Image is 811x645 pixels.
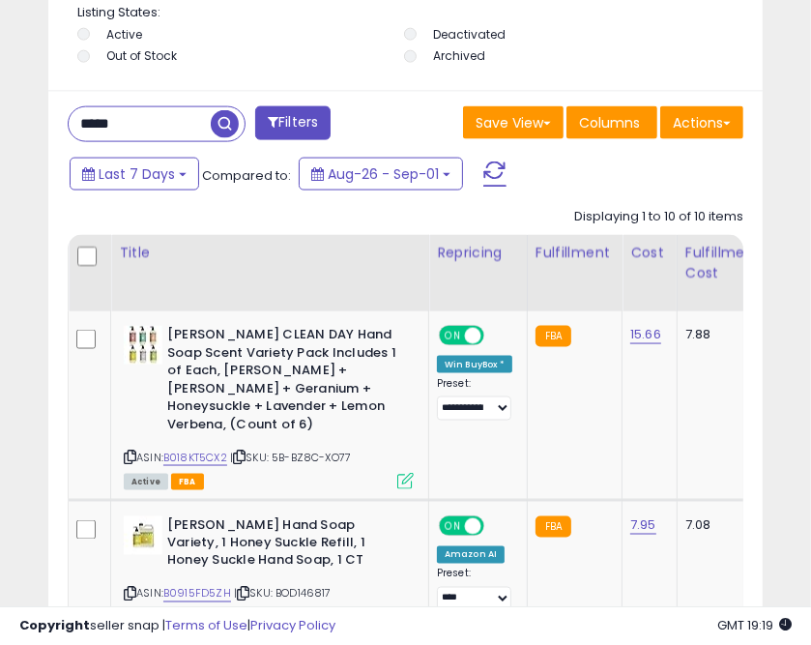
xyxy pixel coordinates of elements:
label: Deactivated [433,26,506,43]
span: | SKU: 5B-BZ8C-XO77 [230,450,351,465]
div: Preset: [437,568,512,611]
p: Listing States: [77,4,739,22]
span: | SKU: BOD146817 [234,586,332,601]
span: OFF [481,328,512,344]
div: Amazon AI [437,546,505,564]
span: ON [441,518,465,535]
span: ON [441,328,465,344]
button: Aug-26 - Sep-01 [299,158,463,191]
div: Title [119,243,420,263]
label: Archived [433,47,485,64]
div: ASIN: [124,326,414,487]
div: Preset: [437,377,512,421]
div: Fulfillment [536,243,614,263]
span: Aug-26 - Sep-01 [328,164,439,184]
div: seller snap | | [19,617,335,635]
div: Fulfillment Cost [685,243,760,283]
label: Out of Stock [106,47,177,64]
div: 7.88 [685,326,753,343]
span: OFF [481,518,512,535]
span: Compared to: [202,166,291,185]
b: [PERSON_NAME] Hand Soap Variety, 1 Honey Suckle Refill, 1 Honey Suckle Hand Soap, 1 CT [167,516,402,575]
span: Columns [579,113,640,132]
a: B018KT5CX2 [163,450,227,466]
span: Last 7 Days [99,164,175,184]
a: 7.95 [630,515,656,535]
div: Repricing [437,243,519,263]
b: [PERSON_NAME] CLEAN DAY Hand Soap Scent Variety Pack Includes 1 of Each, [PERSON_NAME] + [PERSON_... [167,326,402,438]
img: 51kOPt5h42L._SL40_.jpg [124,326,162,365]
strong: Copyright [19,616,90,634]
button: Last 7 Days [70,158,199,191]
button: Actions [660,106,743,139]
div: Displaying 1 to 10 of 10 items [574,208,743,226]
a: 15.66 [630,325,661,344]
button: Save View [463,106,564,139]
a: Privacy Policy [250,616,335,634]
button: Filters [255,106,331,140]
span: FBA [171,474,204,490]
a: B0915FD5ZH [163,586,231,602]
label: Active [106,26,142,43]
a: Terms of Use [165,616,247,634]
span: 2025-09-11 19:19 GMT [717,616,792,634]
button: Columns [566,106,657,139]
small: FBA [536,326,571,347]
span: All listings currently available for purchase on Amazon [124,474,168,490]
small: FBA [536,516,571,538]
img: 419OPvyhmEL._SL40_.jpg [124,516,162,555]
div: Cost [630,243,669,263]
div: Win BuyBox * [437,356,512,373]
div: 7.08 [685,516,753,534]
